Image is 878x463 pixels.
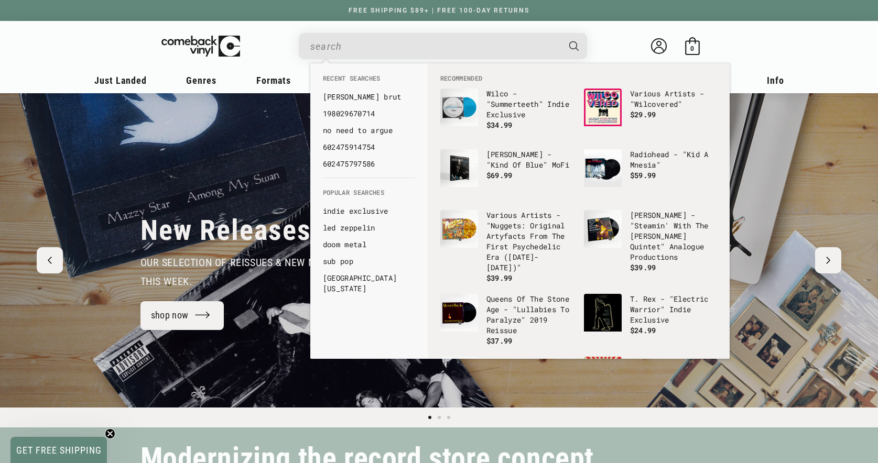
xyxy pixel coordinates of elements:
[584,89,622,126] img: Various Artists - "Wilcovered"
[630,294,717,325] p: T. Rex - "Electric Warrior" Indie Exclusive
[584,357,717,407] a: Incubus - "Light Grenades" Regular Incubus - "Light Grenades" Regular
[94,75,147,86] span: Just Landed
[440,149,573,200] a: Miles Davis - "Kind Of Blue" MoFi [PERSON_NAME] - "Kind Of Blue" MoFi $69.99
[323,92,415,102] a: [PERSON_NAME] brut
[486,357,573,367] p: The Beatles - "1"
[323,239,415,250] a: doom metal
[323,159,415,169] a: 602475797586
[579,351,722,412] li: default_products: Incubus - "Light Grenades" Regular
[440,149,478,187] img: Miles Davis - "Kind Of Blue" MoFi
[579,144,722,205] li: default_products: Radiohead - "Kid A Mnesia"
[444,413,453,422] button: Load slide 3 of 3
[323,125,415,136] a: no need to argue
[486,149,573,170] p: [PERSON_NAME] - "Kind Of Blue" MoFi
[310,36,559,57] input: When autocomplete results are available use up and down arrows to review and enter to select
[440,210,478,248] img: Various Artists - "Nuggets: Original Artyfacts From The First Psychedelic Era (1965-1968)"
[486,120,513,130] span: $34.99
[318,89,420,105] li: recent_searches: carpenter brut
[435,205,579,289] li: default_products: Various Artists - "Nuggets: Original Artyfacts From The First Psychedelic Era (...
[486,89,573,120] p: Wilco - "Summerteeth" Indie Exclusive
[579,83,722,144] li: default_products: Various Artists - "Wilcovered"
[425,413,435,422] button: Load slide 1 of 3
[440,357,478,394] img: The Beatles - "1"
[584,210,717,273] a: Miles Davis - "Steamin' With The Miles Davis Quintet" Analogue Productions [PERSON_NAME] - "Steam...
[440,294,573,346] a: Queens Of The Stone Age - "Lullabies To Paralyze" 2019 Reissue Queens Of The Stone Age - "Lullabi...
[338,7,540,14] a: FREE SHIPPING $89+ | FREE 100-DAY RETURNS
[256,75,291,86] span: Formats
[318,74,420,89] li: Recent Searches
[584,294,717,344] a: T. Rex - "Electric Warrior" Indie Exclusive T. Rex - "Electric Warrior" Indie Exclusive $24.99
[560,33,588,59] button: Search
[440,357,573,407] a: The Beatles - "1" The Beatles - "1"
[579,289,722,349] li: default_products: T. Rex - "Electric Warrior" Indie Exclusive
[318,122,420,139] li: recent_searches: no need to argue
[630,109,656,119] span: $29.99
[486,170,513,180] span: $69.99
[323,256,415,267] a: sub pop
[318,219,420,236] li: default_suggestions: led zeppelin
[435,289,579,351] li: default_products: Queens Of The Stone Age - "Lullabies To Paralyze" 2019 Reissue
[323,108,415,119] a: 198029670714
[579,205,722,278] li: default_products: Miles Davis - "Steamin' With The Miles Davis Quintet" Analogue Productions
[140,213,311,248] h2: New Releases
[440,89,478,126] img: Wilco - "Summerteeth" Indie Exclusive
[318,270,420,297] li: default_suggestions: hotel california
[435,83,579,144] li: default_products: Wilco - "Summerteeth" Indie Exclusive
[435,413,444,422] button: Load slide 2 of 3
[630,149,717,170] p: Radiohead - "Kid A Mnesia"
[584,210,622,248] img: Miles Davis - "Steamin' With The Miles Davis Quintet" Analogue Productions
[140,256,409,288] span: our selection of reissues & new music that dropped this week.
[37,247,63,273] button: Previous slide
[584,294,622,332] img: T. Rex - "Electric Warrior" Indie Exclusive
[105,428,115,439] button: Close teaser
[767,75,784,86] span: Info
[630,262,656,272] span: $39.99
[584,149,717,200] a: Radiohead - "Kid A Mnesia" Radiohead - "Kid A Mnesia" $59.99
[435,144,579,205] li: default_products: Miles Davis - "Kind Of Blue" MoFi
[318,236,420,253] li: default_suggestions: doom metal
[584,357,622,394] img: Incubus - "Light Grenades" Regular
[310,178,428,302] div: Popular Searches
[815,247,841,273] button: Next slide
[440,210,573,283] a: Various Artists - "Nuggets: Original Artyfacts From The First Psychedelic Era (1965-1968)" Variou...
[440,294,478,332] img: Queens Of The Stone Age - "Lullabies To Paralyze" 2019 Reissue
[630,89,717,109] p: Various Artists - "Wilcovered"
[299,33,587,59] div: Search
[318,188,420,203] li: Popular Searches
[323,223,415,233] a: led zeppelin
[630,210,717,262] p: [PERSON_NAME] - "Steamin' With The [PERSON_NAME] Quintet" Analogue Productions
[435,74,722,83] li: Recommended
[323,142,415,152] a: 602475914754
[310,63,428,178] div: Recent Searches
[318,253,420,270] li: default_suggestions: sub pop
[630,357,717,378] p: Incubus - "Light Grenades" Regular
[486,273,513,283] span: $39.99
[584,149,622,187] img: Radiohead - "Kid A Mnesia"
[10,437,107,463] div: GET FREE SHIPPINGClose teaser
[690,45,694,52] span: 0
[323,273,415,294] a: [GEOGRAPHIC_DATA][US_STATE]
[486,210,573,273] p: Various Artists - "Nuggets: Original Artyfacts From The First Psychedelic Era ([DATE]-[DATE])"
[584,89,717,139] a: Various Artists - "Wilcovered" Various Artists - "Wilcovered" $29.99
[318,139,420,156] li: recent_searches: 602475914754
[630,325,656,335] span: $24.99
[630,170,656,180] span: $59.99
[428,63,730,359] div: Recommended
[486,336,513,346] span: $37.99
[323,206,415,216] a: indie exclusive
[486,294,573,336] p: Queens Of The Stone Age - "Lullabies To Paralyze" 2019 Reissue
[186,75,216,86] span: Genres
[440,89,573,139] a: Wilco - "Summerteeth" Indie Exclusive Wilco - "Summerteeth" Indie Exclusive $34.99
[140,301,224,330] a: shop now
[318,156,420,172] li: recent_searches: 602475797586
[16,445,102,456] span: GET FREE SHIPPING
[318,203,420,219] li: default_suggestions: indie exclusive
[318,105,420,122] li: recent_searches: 198029670714
[435,351,579,412] li: default_products: The Beatles - "1"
